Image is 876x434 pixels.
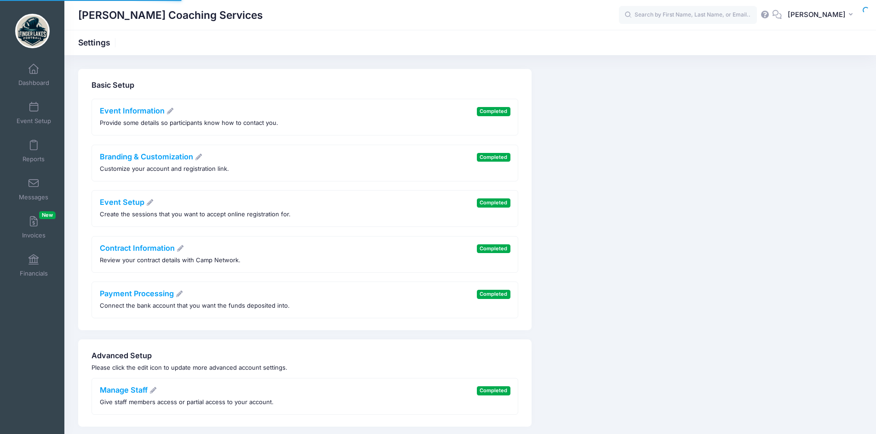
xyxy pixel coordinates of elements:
[39,211,56,219] span: New
[20,270,48,277] span: Financials
[100,197,154,207] a: Event Setup
[100,243,184,253] a: Contract Information
[100,164,229,174] p: Customize your account and registration link.
[92,363,518,372] p: Please click the edit icon to update more advanced account settings.
[477,386,510,395] span: Completed
[477,290,510,299] span: Completed
[15,14,50,48] img: Archer Coaching Services
[23,155,45,163] span: Reports
[100,301,290,310] p: Connect the bank account that you want the funds deposited into.
[92,81,518,90] h4: Basic Setup
[19,193,48,201] span: Messages
[12,211,56,243] a: InvoicesNew
[788,10,846,20] span: [PERSON_NAME]
[78,38,118,47] h1: Settings
[17,117,51,125] span: Event Setup
[477,198,510,207] span: Completed
[100,210,291,219] p: Create the sessions that you want to accept online registration for.
[12,173,56,205] a: Messages
[619,6,757,24] input: Search by First Name, Last Name, or Email...
[12,249,56,282] a: Financials
[100,289,183,298] a: Payment Processing
[100,256,240,265] p: Review your contract details with Camp Network.
[100,106,174,115] a: Event Information
[92,351,518,361] h4: Advanced Setup
[477,107,510,116] span: Completed
[100,385,157,395] a: Manage Staff
[12,135,56,167] a: Reports
[100,398,274,407] p: Give staff members access or partial access to your account.
[100,152,203,161] a: Branding & Customization
[22,231,46,239] span: Invoices
[782,5,862,26] button: [PERSON_NAME]
[477,153,510,162] span: Completed
[477,244,510,253] span: Completed
[100,118,278,128] p: Provide some details so participants know how to contact you.
[18,79,49,87] span: Dashboard
[12,97,56,129] a: Event Setup
[78,5,263,26] h1: [PERSON_NAME] Coaching Services
[12,59,56,91] a: Dashboard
